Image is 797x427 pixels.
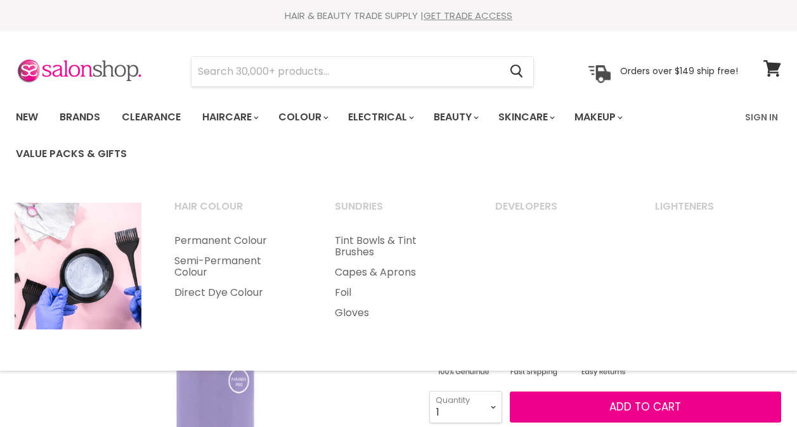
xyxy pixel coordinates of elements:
[319,262,477,283] a: Capes & Aprons
[620,65,738,77] p: Orders over $149 ship free!
[424,9,512,22] a: GET TRADE ACCESS
[319,231,477,323] ul: Main menu
[424,104,486,131] a: Beauty
[479,196,637,228] a: Developers
[6,99,737,172] ul: Main menu
[737,104,786,131] a: Sign In
[159,251,316,283] a: Semi-Permanent Colour
[319,196,477,228] a: Sundries
[159,283,316,303] a: Direct Dye Colour
[319,303,477,323] a: Gloves
[191,57,500,86] input: Search
[609,399,681,414] span: Add to cart
[191,56,534,87] form: Product
[319,231,477,262] a: Tint Bowls & Tint Brushes
[269,104,336,131] a: Colour
[193,104,266,131] a: Haircare
[159,231,316,251] a: Permanent Colour
[112,104,190,131] a: Clearance
[159,196,316,228] a: Hair Colour
[6,141,136,167] a: Value Packs & Gifts
[339,104,422,131] a: Electrical
[429,391,502,423] select: Quantity
[565,104,630,131] a: Makeup
[6,104,48,131] a: New
[319,283,477,303] a: Foil
[50,104,110,131] a: Brands
[500,57,533,86] button: Search
[639,196,797,228] a: Lighteners
[159,231,316,303] ul: Main menu
[510,392,781,423] button: Add to cart
[489,104,562,131] a: Skincare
